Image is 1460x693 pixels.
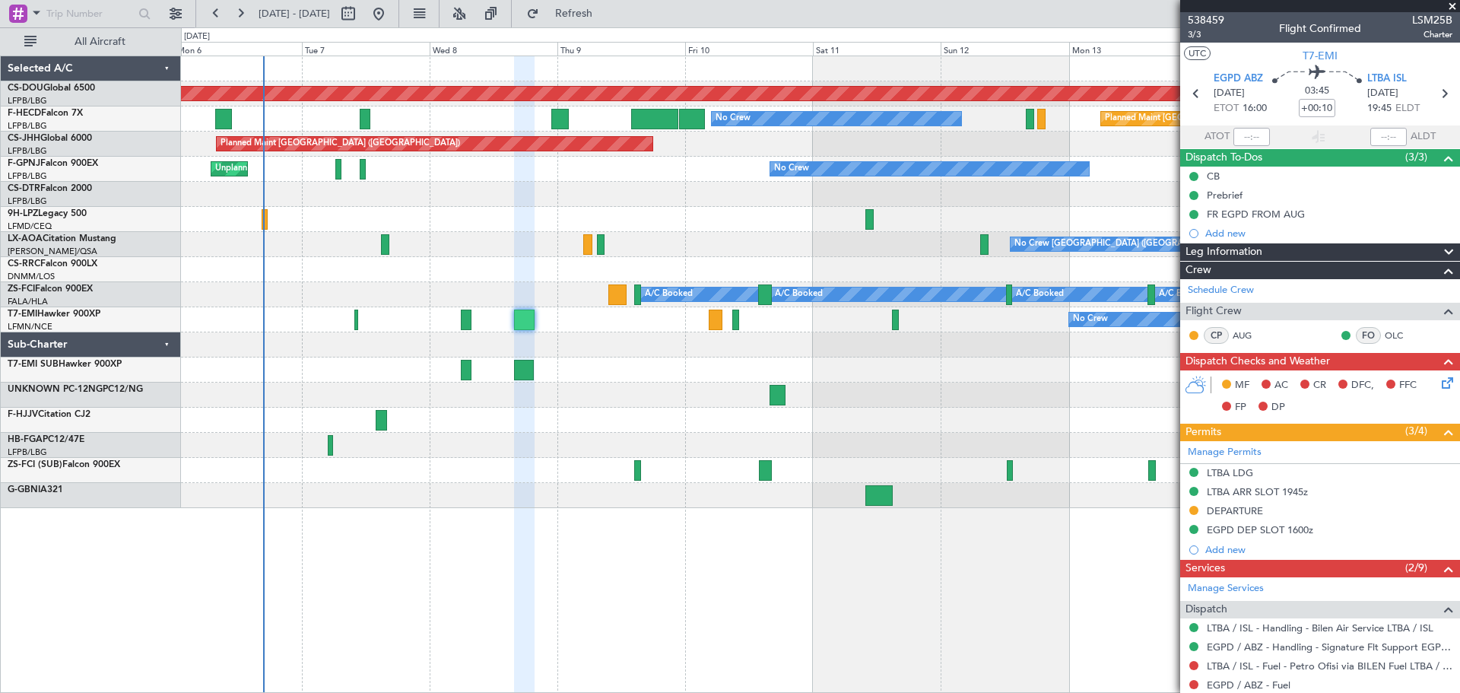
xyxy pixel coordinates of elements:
[1207,170,1220,183] div: CB
[1205,543,1452,556] div: Add new
[1399,378,1417,393] span: FFC
[1188,445,1262,460] a: Manage Permits
[1073,308,1108,331] div: No Crew
[8,447,47,458] a: LFPB/LBG
[8,485,40,494] span: G-GBNI
[1405,149,1427,165] span: (3/3)
[215,157,465,180] div: Unplanned Maint [GEOGRAPHIC_DATA] ([GEOGRAPHIC_DATA])
[1367,86,1398,101] span: [DATE]
[1069,42,1197,56] div: Mon 13
[1188,283,1254,298] a: Schedule Crew
[8,259,97,269] a: CS-RRCFalcon 900LX
[8,84,43,93] span: CS-DOU
[1205,227,1452,240] div: Add new
[8,271,55,282] a: DNMM/LOS
[1185,560,1225,577] span: Services
[1233,128,1270,146] input: --:--
[1159,283,1207,306] div: A/C Booked
[1207,641,1452,653] a: EGPD / ABZ - Handling - Signature Flt Support EGPD / ABZ
[1185,243,1262,261] span: Leg Information
[8,285,93,294] a: ZS-FCIFalcon 900EX
[8,145,47,157] a: LFPB/LBG
[1207,485,1308,498] div: LTBA ARR SLOT 1945z
[1207,504,1263,517] div: DEPARTURE
[1351,378,1374,393] span: DFC,
[716,107,751,130] div: No Crew
[1271,400,1285,415] span: DP
[1279,21,1361,37] div: Flight Confirmed
[1412,28,1452,41] span: Charter
[8,360,59,369] span: T7-EMI SUB
[8,360,122,369] a: T7-EMI SUBHawker 900XP
[184,30,210,43] div: [DATE]
[1274,378,1288,393] span: AC
[8,285,35,294] span: ZS-FCI
[1207,466,1253,479] div: LTBA LDG
[8,460,120,469] a: ZS-FCI (SUB)Falcon 900EX
[1185,353,1330,370] span: Dispatch Checks and Weather
[1235,378,1249,393] span: MF
[8,310,37,319] span: T7-EMI
[1207,660,1452,672] a: LTBA / ISL - Fuel - Petro Ofisi via BILEN Fuel LTBA / ISL
[775,283,823,306] div: A/C Booked
[8,410,38,419] span: F-HJJV
[1395,101,1420,116] span: ELDT
[221,132,460,155] div: Planned Maint [GEOGRAPHIC_DATA] ([GEOGRAPHIC_DATA])
[430,42,557,56] div: Wed 8
[8,134,40,143] span: CS-JHH
[8,95,47,106] a: LFPB/LBG
[8,234,116,243] a: LX-AOACitation Mustang
[1207,523,1313,536] div: EGPD DEP SLOT 1600z
[542,8,606,19] span: Refresh
[8,435,43,444] span: HB-FGA
[8,170,47,182] a: LFPB/LBG
[813,42,941,56] div: Sat 11
[941,42,1068,56] div: Sun 12
[1405,560,1427,576] span: (2/9)
[1105,107,1344,130] div: Planned Maint [GEOGRAPHIC_DATA] ([GEOGRAPHIC_DATA])
[174,42,302,56] div: Mon 6
[8,184,92,193] a: CS-DTRFalcon 2000
[1412,12,1452,28] span: LSM25B
[557,42,685,56] div: Thu 9
[1185,601,1227,618] span: Dispatch
[1214,86,1245,101] span: [DATE]
[8,310,100,319] a: T7-EMIHawker 900XP
[1235,400,1246,415] span: FP
[259,7,330,21] span: [DATE] - [DATE]
[8,120,47,132] a: LFPB/LBG
[8,246,97,257] a: [PERSON_NAME]/QSA
[8,296,48,307] a: FALA/HLA
[1204,129,1230,145] span: ATOT
[1367,72,1407,87] span: LTBA ISL
[645,283,693,306] div: A/C Booked
[8,460,62,469] span: ZS-FCI (SUB)
[40,37,160,47] span: All Aircraft
[1305,84,1329,99] span: 03:45
[8,234,43,243] span: LX-AOA
[1214,101,1239,116] span: ETOT
[1014,233,1233,256] div: No Crew [GEOGRAPHIC_DATA] ([GEOGRAPHIC_DATA])
[8,159,98,168] a: F-GPNJFalcon 900EX
[1184,46,1211,60] button: UTC
[302,42,430,56] div: Tue 7
[8,196,47,207] a: LFPB/LBG
[46,2,134,25] input: Trip Number
[1207,679,1290,691] a: EGPD / ABZ - Fuel
[1185,424,1221,441] span: Permits
[1185,262,1211,279] span: Crew
[8,109,83,118] a: F-HECDFalcon 7X
[1303,48,1338,64] span: T7-EMI
[8,159,40,168] span: F-GPNJ
[1188,581,1264,596] a: Manage Services
[8,385,143,394] a: UNKNOWN PC-12NGPC12/NG
[1405,423,1427,439] span: (3/4)
[1207,189,1243,202] div: Prebrief
[1188,28,1224,41] span: 3/3
[1356,327,1381,344] div: FO
[1243,101,1267,116] span: 16:00
[1016,283,1064,306] div: A/C Booked
[1188,12,1224,28] span: 538459
[1207,208,1305,221] div: FR EGPD FROM AUG
[1185,149,1262,167] span: Dispatch To-Dos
